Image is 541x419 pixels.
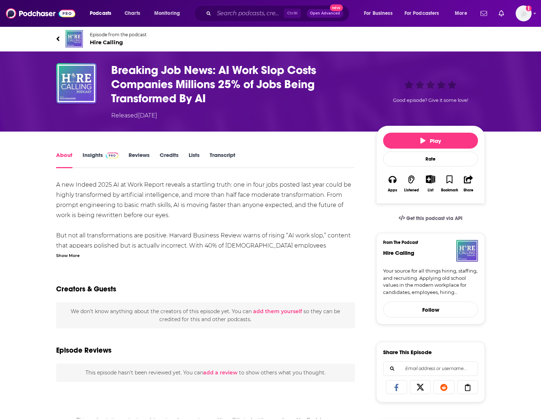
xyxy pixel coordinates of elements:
span: Podcasts [90,8,111,18]
a: Share on Facebook [386,380,407,394]
img: User Profile [516,5,532,21]
div: Released [DATE] [111,111,157,120]
span: New [330,4,343,11]
span: Monitoring [154,8,180,18]
button: Open AdvancedNew [307,9,343,18]
button: Show profile menu [516,5,532,21]
input: Email address or username... [389,362,472,376]
input: Search podcasts, credits, & more... [214,8,284,19]
h3: Share This Episode [383,349,432,356]
a: Show notifications dropdown [478,7,490,20]
button: Listened [402,170,421,197]
a: About [56,152,72,168]
img: Breaking Job News: AI Work Slop Costs Companies Millions 25% of Jobs Being Transformed By AI [56,63,97,104]
span: Play [420,137,441,144]
button: open menu [85,8,121,19]
a: Transcript [210,152,235,168]
span: More [455,8,467,18]
a: Show notifications dropdown [496,7,507,20]
span: Charts [125,8,140,18]
a: Hire Calling [383,249,414,256]
img: Podchaser Pro [106,153,118,158]
div: Search podcasts, credits, & more... [201,5,356,22]
div: Bookmark [441,188,458,192]
div: Rate [383,152,478,166]
svg: Add a profile image [526,5,532,11]
button: Bookmark [440,170,459,197]
img: Hire Calling [456,240,478,262]
img: Podchaser - Follow, Share and Rate Podcasts [6,7,75,20]
h3: Episode Reviews [56,346,112,355]
a: Lists [189,152,200,168]
a: InsightsPodchaser Pro [83,152,118,168]
div: Share [464,188,473,192]
div: Listened [404,188,419,192]
span: Episode from the podcast [90,32,147,37]
span: For Podcasters [404,8,439,18]
div: Show More ButtonList [421,170,440,197]
a: Share on X/Twitter [410,380,431,394]
button: open menu [149,8,189,19]
button: open menu [450,8,476,19]
span: Hire Calling [90,39,147,46]
a: Copy Link [457,380,478,394]
div: Search followers [383,361,478,376]
button: add them yourself [253,308,302,314]
button: Show More Button [423,175,438,183]
img: Hire Calling [66,30,83,47]
span: We don't know anything about the creators of this episode yet . You can so they can be credited f... [71,308,340,323]
a: Get this podcast via API [393,209,468,227]
span: Logged in as clareliening [516,5,532,21]
a: Your source for all things hiring, staffing, and recruiting. Applying old school values in the mo... [383,267,478,296]
span: Get this podcast via API [406,215,462,221]
button: open menu [400,8,450,19]
h3: From The Podcast [383,240,472,245]
button: Apps [383,170,402,197]
div: List [428,188,433,192]
a: Hire CallingEpisode from the podcastHire Calling [56,30,270,47]
button: Play [383,133,478,149]
a: Charts [120,8,144,19]
button: add a review [203,369,238,377]
button: open menu [359,8,402,19]
span: Ctrl K [284,9,301,18]
a: Reviews [129,152,150,168]
h1: Breaking Job News: AI Work Slop Costs Companies Millions 25% of Jobs Being Transformed By AI [111,63,365,105]
a: Share on Reddit [433,380,454,394]
button: Follow [383,302,478,318]
span: This episode hasn't been reviewed yet. You can to show others what you thought. [85,369,326,376]
span: Open Advanced [310,12,340,15]
div: Apps [388,188,397,192]
a: Credits [160,152,179,168]
span: Good episode? Give it some love! [393,98,468,103]
span: For Business [364,8,393,18]
h2: Creators & Guests [56,285,116,294]
button: Share [459,170,478,197]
